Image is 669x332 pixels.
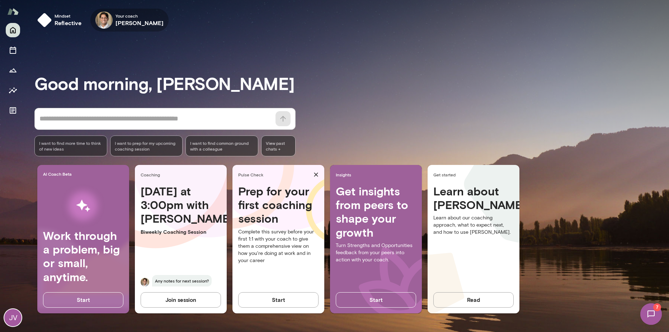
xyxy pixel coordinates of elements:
[152,275,212,286] span: Any notes for next session?
[110,136,183,156] div: I want to prep for my upcoming coaching session
[6,63,20,77] button: Growth Plan
[238,228,319,264] p: Complete this survey before your first 1:1 with your coach to give them a comprehensive view on h...
[7,5,19,18] img: Mento
[37,13,52,27] img: mindset
[141,292,221,307] button: Join session
[141,278,149,286] img: Vijay
[336,242,416,264] p: Turn Strengths and Opportunities feedback from your peers into action with your coach.
[34,9,88,32] button: Mindsetreflective
[238,292,319,307] button: Start
[116,19,164,27] h6: [PERSON_NAME]
[336,292,416,307] button: Start
[95,11,113,29] img: Vijay Rajendran
[55,19,82,27] h6: reflective
[336,172,419,177] span: Insights
[238,184,319,226] h4: Prep for your first coaching session
[34,136,107,156] div: I want to find more time to think of new ideas
[43,171,126,177] span: AI Coach Beta
[51,183,115,229] img: AI Workflows
[90,9,169,32] div: Vijay RajendranYour coach[PERSON_NAME]
[190,140,254,152] span: I want to find common ground with a colleague
[6,83,20,98] button: Insights
[238,172,311,177] span: Pulse Check
[433,292,514,307] button: Read
[55,13,82,19] span: Mindset
[433,184,514,212] h4: Learn about [PERSON_NAME]
[116,13,164,19] span: Your coach
[141,228,221,236] p: Biweekly Coaching Session
[6,43,20,57] button: Sessions
[43,229,123,284] h4: Work through a problem, big or small, anytime.
[43,292,123,307] button: Start
[6,103,20,118] button: Documents
[6,23,20,37] button: Home
[141,184,221,226] h4: [DATE] at 3:00pm with [PERSON_NAME]
[185,136,258,156] div: I want to find common ground with a colleague
[141,172,224,177] span: Coaching
[336,184,416,239] h4: Get insights from peers to shape your growth
[261,136,296,156] span: View past chats ->
[39,140,103,152] span: I want to find more time to think of new ideas
[34,73,669,93] h3: Good morning, [PERSON_NAME]
[4,309,22,326] div: JV
[433,214,514,236] p: Learn about our coaching approach, what to expect next, and how to use [PERSON_NAME].
[433,172,517,177] span: Get started
[115,140,178,152] span: I want to prep for my upcoming coaching session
